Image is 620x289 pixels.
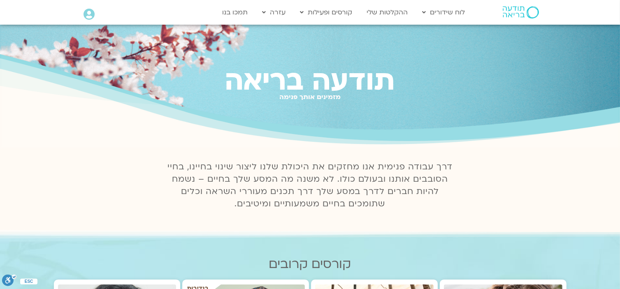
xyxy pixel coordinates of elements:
img: תודעה בריאה [503,6,539,18]
a: ההקלטות שלי [363,5,412,20]
h2: קורסים קרובים [54,257,567,271]
a: קורסים ופעילות [296,5,357,20]
a: תמכו בנו [218,5,252,20]
a: עזרה [258,5,290,20]
p: דרך עבודה פנימית אנו מחזקים את היכולת שלנו ליצור שינוי בחיינו, בחיי הסובבים אותנו ובעולם כולו. לא... [163,161,457,210]
a: לוח שידורים [418,5,469,20]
